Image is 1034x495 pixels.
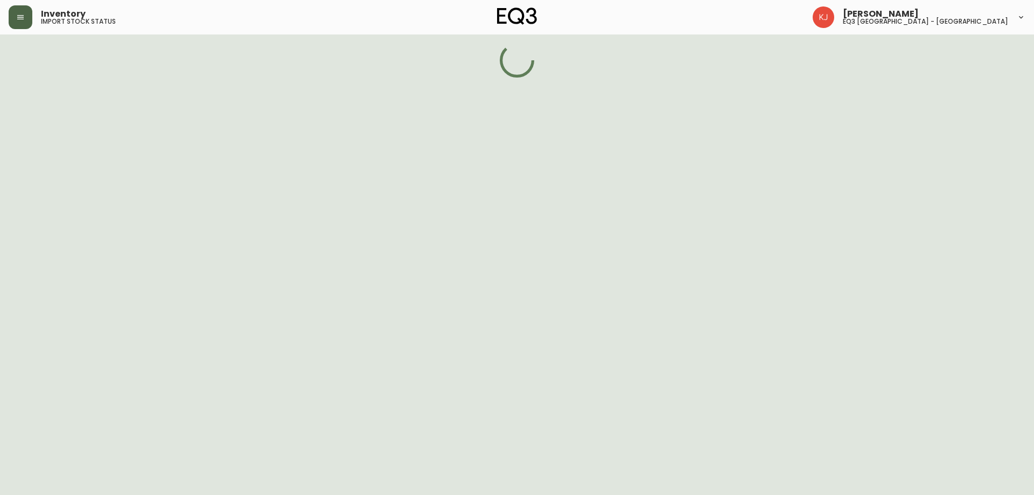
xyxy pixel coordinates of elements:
[843,18,1008,25] h5: eq3 [GEOGRAPHIC_DATA] - [GEOGRAPHIC_DATA]
[497,8,537,25] img: logo
[813,6,834,28] img: 24a625d34e264d2520941288c4a55f8e
[843,10,919,18] span: [PERSON_NAME]
[41,10,86,18] span: Inventory
[41,18,116,25] h5: import stock status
